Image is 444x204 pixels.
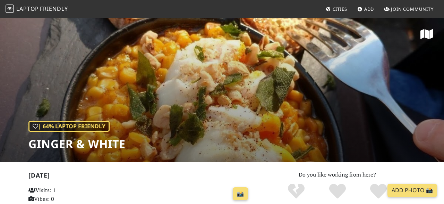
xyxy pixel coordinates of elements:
h2: [DATE] [28,172,251,182]
a: LaptopFriendly LaptopFriendly [6,3,68,15]
p: Do you like working from here? [259,170,416,179]
a: Add [355,3,377,15]
span: Cities [333,6,347,12]
span: Laptop [16,5,39,13]
div: No [275,183,317,200]
a: Join Community [381,3,436,15]
div: | 64% Laptop Friendly [28,121,110,132]
p: Visits: 1 Vibes: 0 [28,186,97,204]
h1: Ginger & White [28,137,126,150]
a: Add Photo 📸 [387,184,437,197]
span: Add [364,6,374,12]
img: LaptopFriendly [6,5,14,13]
a: 📸 [233,187,248,201]
div: Definitely! [358,183,399,200]
div: Yes [317,183,358,200]
span: Friendly [40,5,68,13]
a: Cities [323,3,350,15]
span: Join Community [391,6,434,12]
